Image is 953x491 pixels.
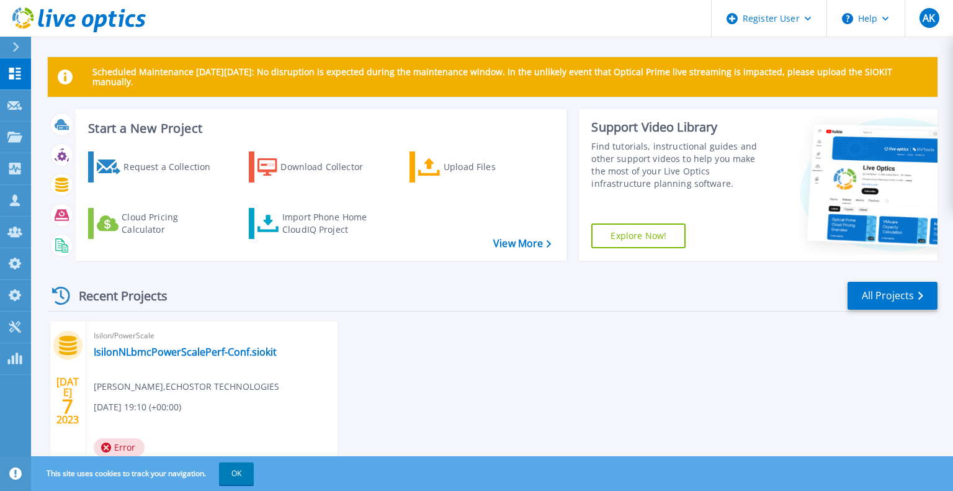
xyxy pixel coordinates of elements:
[62,401,73,412] span: 7
[56,378,79,423] div: [DATE] 2023
[923,13,935,23] span: AK
[848,282,937,310] a: All Projects
[591,140,771,190] div: Find tutorials, instructional guides and other support videos to help you make the most of your L...
[94,329,330,343] span: Isilon/PowerScale
[48,281,184,311] div: Recent Projects
[282,211,379,236] div: Import Phone Home CloudIQ Project
[122,211,221,236] div: Cloud Pricing Calculator
[34,462,254,485] span: This site uses cookies to track your navigation.
[123,155,223,179] div: Request a Collection
[591,119,771,135] div: Support Video Library
[409,151,548,182] a: Upload Files
[493,238,551,250] a: View More
[94,438,145,457] span: Error
[94,346,277,358] a: IsilonNLbmcPowerScalePerf-Conf.siokit
[280,155,380,179] div: Download Collector
[94,380,279,394] span: [PERSON_NAME] , ECHOSTOR TECHNOLOGIES
[88,151,226,182] a: Request a Collection
[249,151,387,182] a: Download Collector
[94,400,181,414] span: [DATE] 19:10 (+00:00)
[88,122,551,135] h3: Start a New Project
[92,67,928,87] p: Scheduled Maintenance [DATE][DATE]: No disruption is expected during the maintenance window. In t...
[88,208,226,239] a: Cloud Pricing Calculator
[444,155,543,179] div: Upload Files
[591,223,686,248] a: Explore Now!
[219,462,254,485] button: OK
